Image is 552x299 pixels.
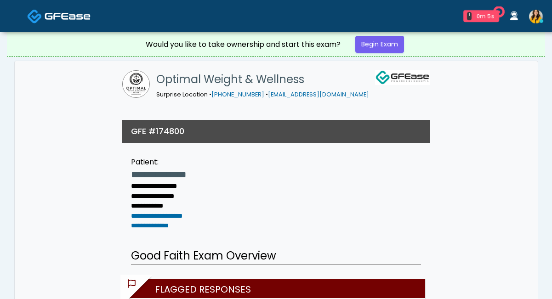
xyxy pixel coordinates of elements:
img: Optimal Weight & Wellness [122,70,150,98]
img: GFEase Logo [375,70,430,85]
div: 1 [467,12,472,20]
img: Erika Felder [529,10,543,23]
h2: Flagged Responses [132,279,425,298]
a: [PHONE_NUMBER] [211,90,264,98]
h3: GFE #174800 [131,125,184,137]
h1: Optimal Weight & Wellness [156,70,369,89]
a: 1 0m 5s [458,6,505,26]
h2: Good Faith Exam Overview [131,248,421,265]
div: 0m 5s [475,12,495,20]
div: Patient: [131,157,186,168]
img: Docovia [45,11,91,21]
a: Docovia [27,1,91,31]
small: Surprise Location [156,90,369,98]
a: [EMAIL_ADDRESS][DOMAIN_NAME] [268,90,369,98]
a: Begin Exam [355,36,404,53]
img: Docovia [27,9,42,24]
div: Would you like to take ownership and start this exam? [146,39,341,50]
span: • [266,90,268,98]
span: • [209,90,211,98]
